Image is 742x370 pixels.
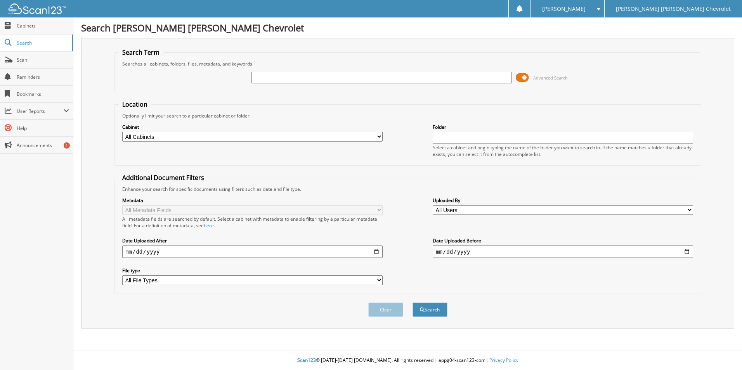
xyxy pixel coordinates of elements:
div: Searches all cabinets, folders, files, metadata, and keywords [118,61,697,67]
label: Metadata [122,197,383,204]
legend: Search Term [118,48,163,57]
img: scan123-logo-white.svg [8,3,66,14]
label: Date Uploaded After [122,237,383,244]
div: All metadata fields are searched by default. Select a cabinet with metadata to enable filtering b... [122,216,383,229]
div: © [DATE]-[DATE] [DOMAIN_NAME]. All rights reserved | appg04-scan123-com | [73,351,742,370]
legend: Additional Document Filters [118,173,208,182]
button: Search [413,303,447,317]
div: Enhance your search for specific documents using filters such as date and file type. [118,186,697,192]
span: Announcements [17,142,69,149]
span: Advanced Search [533,75,568,81]
label: Uploaded By [433,197,693,204]
span: Scan [17,57,69,63]
span: Cabinets [17,22,69,29]
span: Scan123 [297,357,316,363]
div: Optionally limit your search to a particular cabinet or folder [118,112,697,119]
span: Help [17,125,69,131]
a: here [204,222,214,229]
label: Folder [433,124,693,130]
span: Reminders [17,74,69,80]
a: Privacy Policy [489,357,518,363]
label: Date Uploaded Before [433,237,693,244]
label: File type [122,267,383,274]
span: [PERSON_NAME] [542,7,586,11]
button: Clear [368,303,403,317]
input: start [122,246,383,258]
h1: Search [PERSON_NAME] [PERSON_NAME] Chevrolet [81,21,734,34]
span: [PERSON_NAME] [PERSON_NAME] Chevrolet [616,7,731,11]
input: end [433,246,693,258]
span: User Reports [17,108,64,114]
div: 1 [64,142,70,149]
span: Bookmarks [17,91,69,97]
label: Cabinet [122,124,383,130]
span: Search [17,40,68,46]
legend: Location [118,100,151,109]
div: Select a cabinet and begin typing the name of the folder you want to search in. If the name match... [433,144,693,157]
